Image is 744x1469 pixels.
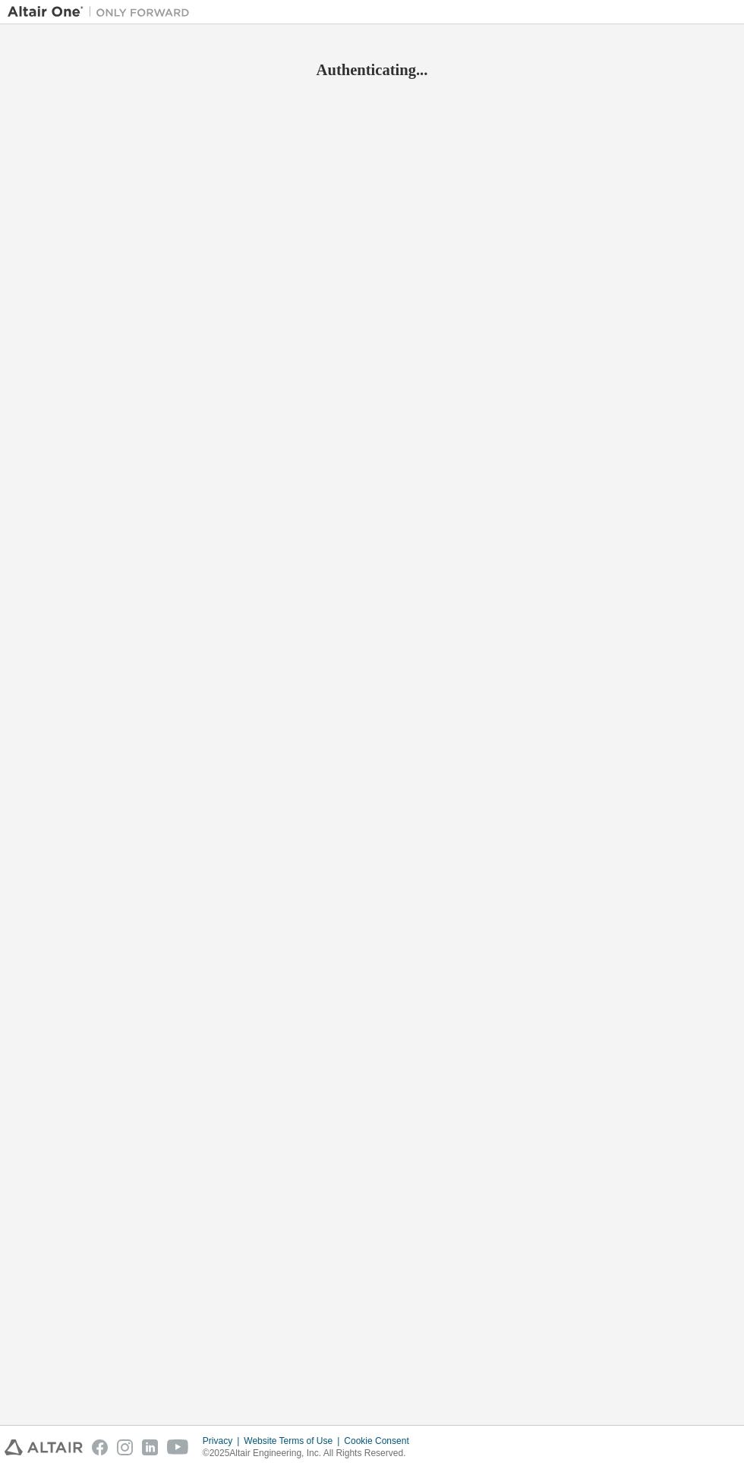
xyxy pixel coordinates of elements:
[167,1439,189,1455] img: youtube.svg
[8,60,736,80] h2: Authenticating...
[142,1439,158,1455] img: linkedin.svg
[344,1435,418,1447] div: Cookie Consent
[92,1439,108,1455] img: facebook.svg
[203,1447,418,1460] p: © 2025 Altair Engineering, Inc. All Rights Reserved.
[5,1439,83,1455] img: altair_logo.svg
[203,1435,244,1447] div: Privacy
[244,1435,344,1447] div: Website Terms of Use
[8,5,197,20] img: Altair One
[117,1439,133,1455] img: instagram.svg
